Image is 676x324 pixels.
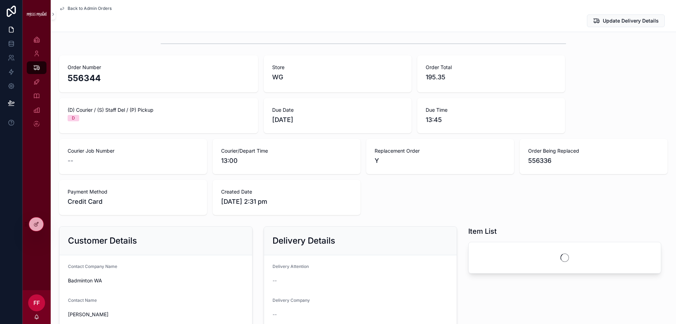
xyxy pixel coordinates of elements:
[68,6,112,11] span: Back to Admin Orders
[426,72,557,82] span: 195.35
[221,188,352,195] span: Created Date
[23,28,51,140] div: scrollable content
[272,106,403,114] span: Due Date
[221,156,352,166] span: 13:00
[68,106,250,114] span: (D) Courier / (S) Staff Del / (P) Pickup
[272,72,283,82] span: WG
[273,311,277,318] span: --
[68,298,97,303] span: Contact Name
[68,264,117,269] span: Contact Company Name
[27,12,46,17] img: App logo
[68,311,244,318] span: [PERSON_NAME]
[468,226,497,236] h1: Item List
[68,235,137,246] h2: Customer Details
[375,147,506,154] span: Replacement Order
[68,147,199,154] span: Courier Job Number
[273,235,335,246] h2: Delivery Details
[221,147,352,154] span: Courier/Depart Time
[68,188,199,195] span: Payment Method
[528,156,659,166] span: 556336
[426,106,557,114] span: Due Time
[33,299,40,307] span: FF
[587,14,665,27] button: Update Delivery Details
[426,64,557,71] span: Order Total
[272,64,403,71] span: Store
[273,277,277,284] span: --
[375,156,506,166] span: Y
[68,277,244,284] span: Badminton WA
[603,17,659,24] span: Update Delivery Details
[273,298,310,303] span: Delivery Company
[59,6,112,11] a: Back to Admin Orders
[68,64,250,71] span: Order Number
[68,72,250,84] h2: 556344
[221,197,352,207] span: [DATE] 2:31 pm
[68,156,73,166] span: --
[68,197,199,207] span: Credit Card
[426,115,557,125] span: 13:45
[528,147,659,154] span: Order Being Replaced
[72,115,75,121] div: D
[272,115,403,125] span: [DATE]
[273,264,309,269] span: Delivery Attention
